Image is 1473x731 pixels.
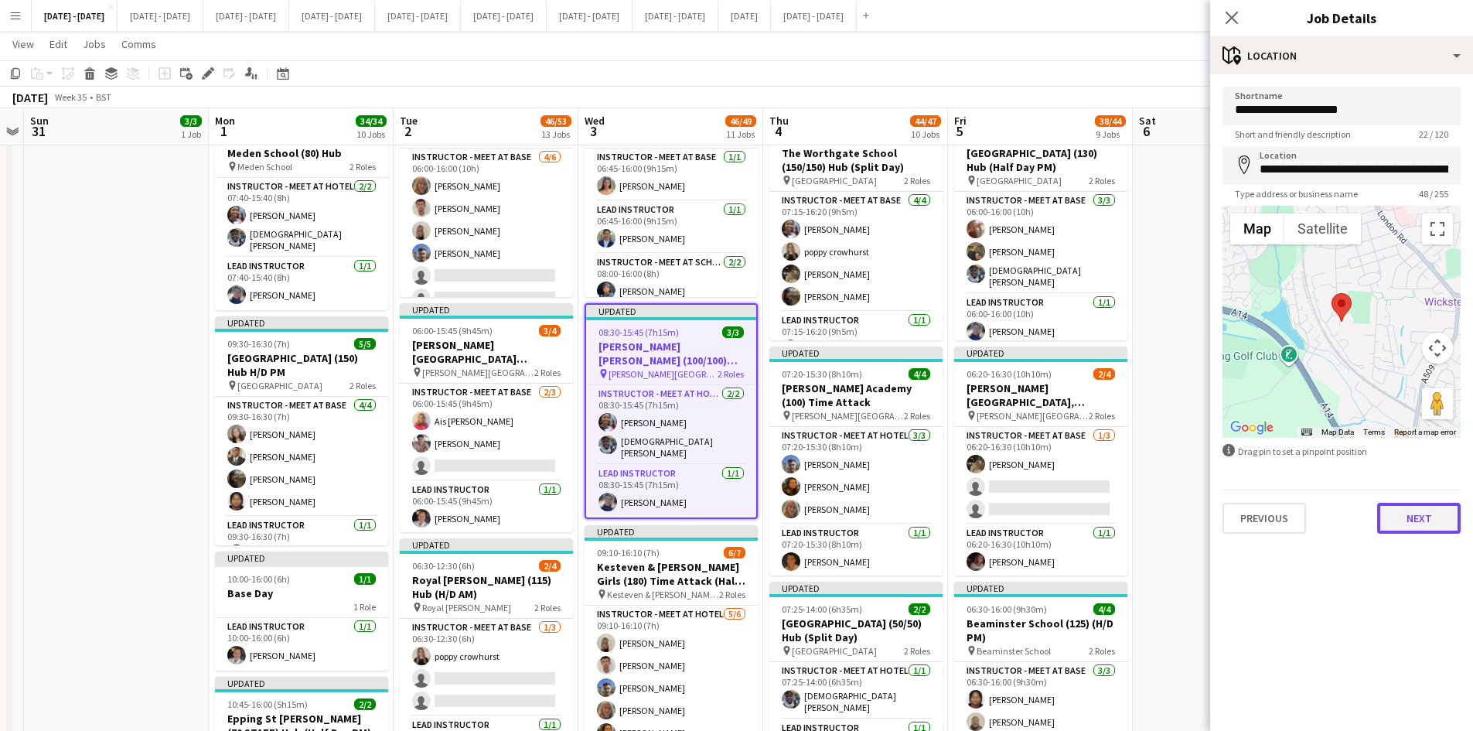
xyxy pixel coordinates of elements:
div: 9 Jobs [1096,128,1125,140]
span: 10:00-16:00 (6h) [227,573,290,585]
span: Edit [49,37,67,51]
span: 6 [1137,122,1156,140]
span: 2 Roles [904,645,930,657]
span: 6/7 [724,547,745,558]
button: [DATE] - [DATE] [461,1,547,31]
span: 2 [397,122,418,140]
button: [DATE] - [DATE] [547,1,633,31]
app-card-role: Instructor - Meet at Base1/306:30-12:30 (6h)poppy crowhurst [400,619,573,716]
span: 1 Role [353,601,376,613]
span: 4/4 [1093,603,1115,615]
span: Tue [400,114,418,128]
div: [DATE] [12,90,48,105]
div: Updated [215,677,388,689]
app-job-card: Updated06:00-15:45 (9h45m)3/4[PERSON_NAME][GEOGRAPHIC_DATA][PERSON_NAME] (100) Time Attack [PERSO... [400,303,573,532]
button: [DATE] - [DATE] [203,1,289,31]
h3: [PERSON_NAME][GEOGRAPHIC_DATA][PERSON_NAME] (100) Time Attack [400,338,573,366]
button: [DATE] [718,1,771,31]
app-card-role: Instructor - Meet at Base4/409:30-16:30 (7h)[PERSON_NAME][PERSON_NAME][PERSON_NAME][PERSON_NAME] [215,397,388,517]
h3: Base Day [215,586,388,600]
a: Open this area in Google Maps (opens a new window) [1226,418,1277,438]
span: 06:30-12:30 (6h) [412,560,475,572]
div: 1 Job [181,128,201,140]
app-card-role: Instructor - Meet at Base4/606:00-16:00 (10h)[PERSON_NAME][PERSON_NAME][PERSON_NAME][PERSON_NAME] [400,149,573,313]
a: Terms [1363,428,1385,436]
span: 06:30-16:00 (9h30m) [967,603,1047,615]
app-job-card: Updated06:00-16:00 (10h)4/4[GEOGRAPHIC_DATA] (130) Hub (Half Day PM) [GEOGRAPHIC_DATA]2 RolesInst... [954,111,1127,340]
h3: Job Details [1210,8,1473,28]
span: Thu [769,114,789,128]
app-job-card: Updated06:45-16:00 (9h15m)4/4[PERSON_NAME][GEOGRAPHIC_DATA] Girls (120/120) Hub (Split Day) [PERS... [585,68,758,297]
h3: [GEOGRAPHIC_DATA] (130) Hub (Half Day PM) [954,146,1127,174]
div: Drag pin to set a pinpoint position [1222,444,1461,459]
button: Previous [1222,503,1306,534]
app-card-role: Lead Instructor1/107:40-15:40 (8h)[PERSON_NAME] [215,258,388,310]
span: 1/1 [354,573,376,585]
a: Jobs [77,34,112,54]
span: Week 35 [51,91,90,103]
span: 09:30-16:30 (7h) [227,338,290,350]
div: Updated08:30-15:45 (7h15m)3/3[PERSON_NAME] [PERSON_NAME] (100/100) Hub (Split Day) [PERSON_NAME][... [585,303,758,519]
button: [DATE] - [DATE] [771,1,857,31]
h3: Kesteven & [PERSON_NAME] Girls (180) Time Attack (Half Day PM) [585,560,758,588]
span: 07:25-14:00 (6h35m) [782,603,862,615]
span: 06:00-15:45 (9h45m) [412,325,493,336]
app-card-role: Instructor - Meet at School2/208:00-16:00 (8h)[PERSON_NAME] [585,254,758,329]
app-card-role: Lead Instructor1/107:15-16:20 (9h5m) [769,312,943,364]
span: 06:20-16:30 (10h10m) [967,368,1052,380]
span: 3 [582,122,605,140]
app-card-role: Instructor - Meet at Base1/306:20-16:30 (10h10m)[PERSON_NAME] [954,427,1127,524]
a: View [6,34,40,54]
div: Updated [954,347,1127,359]
span: 34/34 [356,115,387,127]
span: Sat [1139,114,1156,128]
span: 2/2 [909,603,930,615]
span: [PERSON_NAME][GEOGRAPHIC_DATA], Witley [977,410,1089,422]
span: 4 [767,122,789,140]
span: Beaminster School [977,645,1051,657]
div: Updated [215,552,388,564]
div: Updated09:30-16:30 (7h)5/5[GEOGRAPHIC_DATA] (150) Hub H/D PM [GEOGRAPHIC_DATA]2 RolesInstructor -... [215,316,388,545]
button: Keyboard shortcuts [1301,427,1312,438]
app-card-role: Instructor - Meet at Base3/306:00-16:00 (10h)[PERSON_NAME][PERSON_NAME][DEMOGRAPHIC_DATA][PERSON_... [954,192,1127,294]
span: 08:30-15:45 (7h15m) [598,326,679,338]
span: 38/44 [1095,115,1126,127]
app-card-role: Instructor - Meet at Hotel1/107:25-14:00 (6h35m)[DEMOGRAPHIC_DATA][PERSON_NAME] [769,662,943,719]
h3: The Worthgate School (150/150) Hub (Split Day) [769,146,943,174]
app-job-card: Updated07:20-15:30 (8h10m)4/4[PERSON_NAME] Academy (100) Time Attack [PERSON_NAME][GEOGRAPHIC_DAT... [769,347,943,576]
div: Updated07:40-15:40 (8h)3/3Meden School (80) Hub Meden School2 RolesInstructor - Meet at Hotel2/20... [215,111,388,310]
span: 3/4 [539,325,561,336]
span: [PERSON_NAME][GEOGRAPHIC_DATA] [609,368,718,380]
h3: Royal [PERSON_NAME] (115) Hub (H/D AM) [400,573,573,601]
div: 10 Jobs [911,128,940,140]
h3: [PERSON_NAME] [PERSON_NAME] (100/100) Hub (Split Day) [586,340,756,367]
span: 22 / 120 [1407,128,1461,140]
span: Short and friendly description [1222,128,1363,140]
button: Next [1377,503,1461,534]
span: 2 Roles [718,368,744,380]
span: [PERSON_NAME][GEOGRAPHIC_DATA][PERSON_NAME] [422,367,534,378]
app-card-role: Lead Instructor1/106:20-16:30 (10h10m)[PERSON_NAME] [954,524,1127,577]
app-card-role: Instructor - Meet at Base1/106:45-16:00 (9h15m)[PERSON_NAME] [585,149,758,201]
span: 5/5 [354,338,376,350]
div: 11 Jobs [726,128,755,140]
button: [DATE] - [DATE] [118,1,203,31]
div: Updated10:00-16:00 (6h)1/1Base Day1 RoleLead Instructor1/110:00-16:00 (6h)[PERSON_NAME] [215,552,388,671]
div: Updated [954,582,1127,594]
app-card-role: Lead Instructor1/106:00-16:00 (10h)[PERSON_NAME] [954,294,1127,347]
span: 48 / 255 [1407,188,1461,200]
span: 2/4 [539,560,561,572]
button: Drag Pegman onto the map to open Street View [1422,388,1453,419]
span: 2 Roles [719,589,745,600]
div: Updated06:20-16:30 (10h10m)2/4[PERSON_NAME][GEOGRAPHIC_DATA], [PERSON_NAME] (126/94) Hub (Split D... [954,347,1127,576]
div: Updated [769,347,943,359]
app-card-role: Lead Instructor1/109:30-16:30 (7h) [215,517,388,569]
app-card-role: Lead Instructor1/107:20-15:30 (8h10m)[PERSON_NAME] [769,524,943,577]
span: 2 Roles [349,380,376,391]
button: Show street map [1230,213,1284,244]
h3: [GEOGRAPHIC_DATA] (150) Hub H/D PM [215,351,388,379]
span: View [12,37,34,51]
a: Edit [43,34,73,54]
